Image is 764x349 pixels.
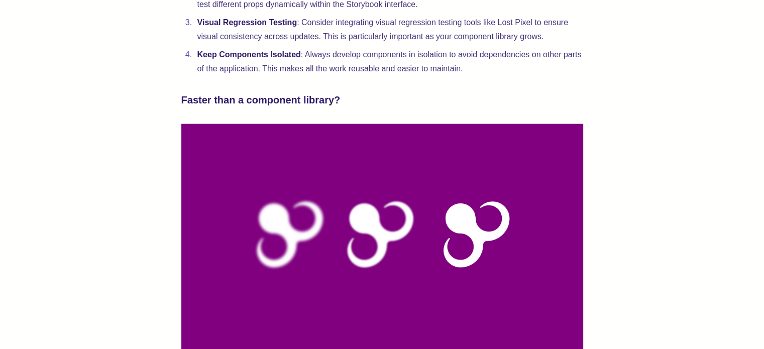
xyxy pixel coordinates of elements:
strong: Visual Regression Testing [197,18,297,27]
h3: Faster than a component library? [181,92,583,108]
li: : Consider integrating visual regression testing tools like Lost Pixel to ensure visual consisten... [194,16,583,44]
strong: Keep Components Isolated [197,50,301,59]
li: : Always develop components in isolation to avoid dependencies on other parts of the application.... [194,48,583,76]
